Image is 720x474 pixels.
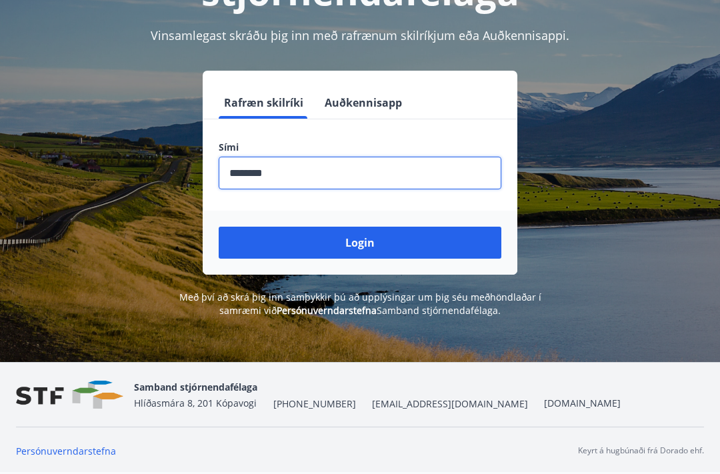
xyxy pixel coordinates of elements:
span: Hlíðasmára 8, 201 Kópavogi [134,397,257,409]
span: [EMAIL_ADDRESS][DOMAIN_NAME] [372,397,528,411]
button: Login [219,227,501,259]
a: Persónuverndarstefna [16,445,116,457]
span: [PHONE_NUMBER] [273,397,356,411]
span: Samband stjórnendafélaga [134,381,257,393]
a: Persónuverndarstefna [277,304,377,317]
label: Sími [219,141,501,154]
button: Rafræn skilríki [219,87,309,119]
p: Keyrt á hugbúnaði frá Dorado ehf. [578,445,704,457]
button: Auðkennisapp [319,87,407,119]
span: Með því að skrá þig inn samþykkir þú að upplýsingar um þig séu meðhöndlaðar í samræmi við Samband... [179,291,541,317]
a: [DOMAIN_NAME] [544,397,621,409]
img: vjCaq2fThgY3EUYqSgpjEiBg6WP39ov69hlhuPVN.png [16,381,123,409]
span: Vinsamlegast skráðu þig inn með rafrænum skilríkjum eða Auðkennisappi. [151,27,569,43]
